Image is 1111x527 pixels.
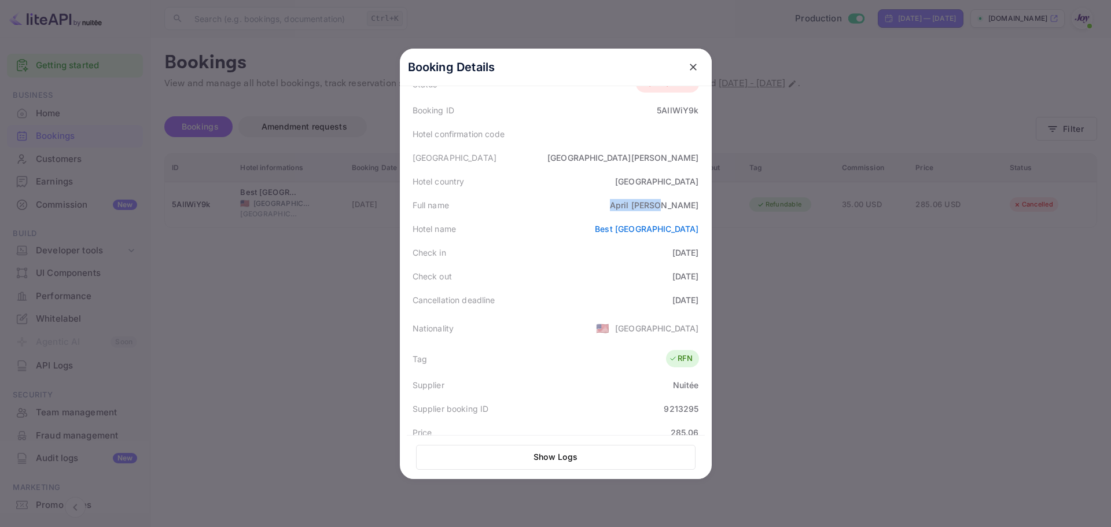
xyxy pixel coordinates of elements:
[413,426,432,438] div: Price
[413,199,449,211] div: Full name
[595,224,698,234] a: Best [GEOGRAPHIC_DATA]
[669,353,693,364] div: RFN
[671,426,699,438] div: 285.06
[413,403,489,415] div: Supplier booking ID
[413,152,497,164] div: [GEOGRAPHIC_DATA]
[413,246,446,259] div: Check in
[657,104,698,116] div: 5AIlWiY9k
[413,379,444,391] div: Supplier
[413,104,455,116] div: Booking ID
[596,318,609,338] span: United States
[672,270,699,282] div: [DATE]
[615,175,699,187] div: [GEOGRAPHIC_DATA]
[413,294,495,306] div: Cancellation deadline
[683,57,704,78] button: close
[413,322,454,334] div: Nationality
[413,175,465,187] div: Hotel country
[672,294,699,306] div: [DATE]
[615,322,699,334] div: [GEOGRAPHIC_DATA]
[413,270,452,282] div: Check out
[610,199,699,211] div: April [PERSON_NAME]
[413,353,427,365] div: Tag
[664,403,698,415] div: 9213295
[408,58,495,76] p: Booking Details
[416,445,696,470] button: Show Logs
[672,246,699,259] div: [DATE]
[413,223,457,235] div: Hotel name
[413,128,505,140] div: Hotel confirmation code
[673,379,699,391] div: Nuitée
[547,152,699,164] div: [GEOGRAPHIC_DATA][PERSON_NAME]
